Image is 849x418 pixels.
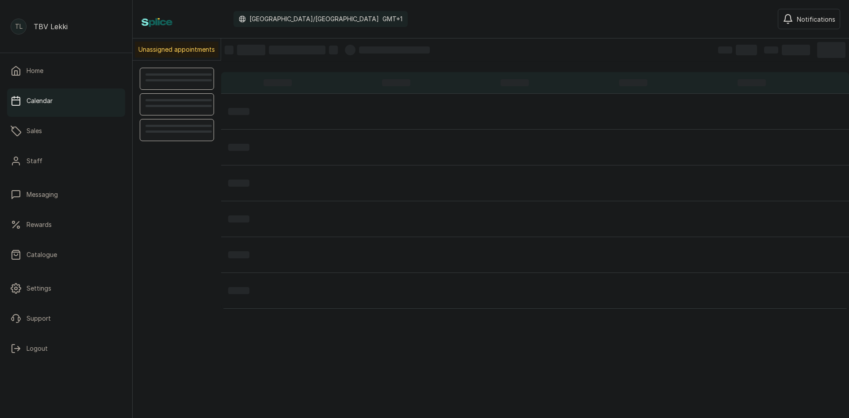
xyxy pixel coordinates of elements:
[34,21,68,32] p: TBV Lekki
[382,15,402,23] p: GMT+1
[7,242,125,267] a: Catalogue
[27,314,51,323] p: Support
[778,9,840,29] button: Notifications
[7,149,125,173] a: Staff
[27,66,43,75] p: Home
[7,58,125,83] a: Home
[27,250,57,259] p: Catalogue
[27,157,42,165] p: Staff
[249,15,379,23] p: [GEOGRAPHIC_DATA]/[GEOGRAPHIC_DATA]
[7,212,125,237] a: Rewards
[27,284,51,293] p: Settings
[797,15,835,24] span: Notifications
[27,190,58,199] p: Messaging
[15,22,23,31] p: TL
[27,96,53,105] p: Calendar
[7,336,125,361] button: Logout
[7,119,125,143] a: Sales
[27,220,52,229] p: Rewards
[27,127,42,135] p: Sales
[27,344,48,353] p: Logout
[7,182,125,207] a: Messaging
[135,42,218,58] p: Unassigned appointments
[7,276,125,301] a: Settings
[7,88,125,113] a: Calendar
[7,306,125,331] a: Support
